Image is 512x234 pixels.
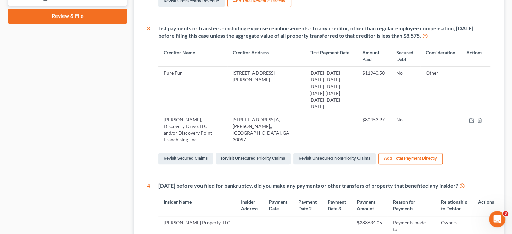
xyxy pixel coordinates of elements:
td: Pure Fun [158,67,227,113]
a: Revisit Secured Claims [158,153,213,164]
a: Revisit Unsecured NonPriority Claims [293,153,376,164]
td: No [391,67,420,113]
th: Payment Date 2 [293,195,322,216]
td: [STREET_ADDRESS][PERSON_NAME] [227,67,304,113]
div: 3 [147,25,150,166]
div: List payments or transfers - including expense reimbursements - to any creditor, other than regul... [158,25,490,40]
td: Other [420,67,461,113]
iframe: Intercom live chat [489,211,505,227]
th: Reason for Payments [387,195,436,216]
td: $80453.97 [357,113,391,146]
a: Review & File [8,9,127,24]
th: Payment Date [264,195,293,216]
th: Actions [461,45,490,66]
td: No [391,113,420,146]
td: [STREET_ADDRESS] A, [PERSON_NAME],, [GEOGRAPHIC_DATA], GA 30097 [227,113,304,146]
td: [DATE] [DATE] [DATE] [DATE] [DATE] [DATE] [DATE] [DATE] [DATE] [DATE] [DATE] [304,67,357,113]
th: Relationship to Debtor [436,195,473,216]
th: Consideration [420,45,461,66]
th: Insider Address [236,195,264,216]
span: 3 [503,211,508,216]
div: [DATE] before you filed for bankruptcy, did you make any payments or other transfers of property ... [158,182,493,190]
th: Payment Date 3 [322,195,351,216]
th: Insider Name [158,195,236,216]
td: [PERSON_NAME], Discovery Drive, LLC and/or Discovery Point Franchising, Inc. [158,113,227,146]
button: Add Total Payment Directly [378,153,443,164]
a: Revisit Unsecured Priority Claims [216,153,291,164]
th: Amount Paid [357,45,391,66]
th: Secured Debt [391,45,420,66]
th: Creditor Name [158,45,227,66]
td: $11940.50 [357,67,391,113]
th: Payment Amount [351,195,387,216]
th: Actions [473,195,502,216]
th: Creditor Address [227,45,304,66]
th: First Payment Date [304,45,357,66]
